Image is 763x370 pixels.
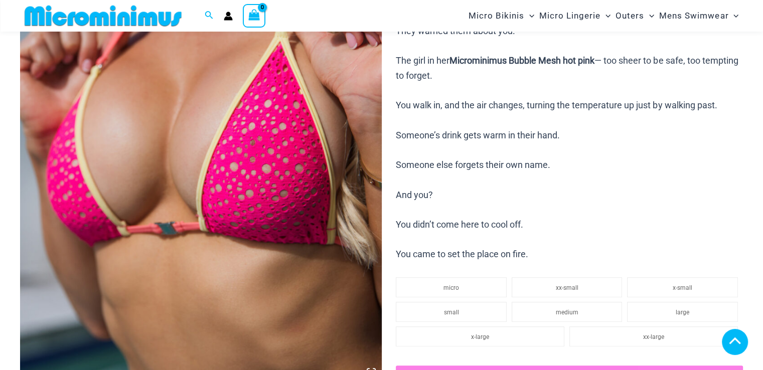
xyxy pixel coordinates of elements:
a: Micro BikinisMenu ToggleMenu Toggle [466,3,537,29]
span: x-large [471,333,489,340]
span: Micro Bikinis [469,3,524,29]
nav: Site Navigation [465,2,743,30]
a: Search icon link [205,10,214,22]
span: large [676,309,689,316]
p: They warned them about you. The girl in her — too sheer to be safe, too tempting to forget. You w... [396,24,743,262]
li: xx-small [512,277,623,297]
span: Mens Swimwear [659,3,728,29]
li: micro [396,277,507,297]
li: large [627,302,738,322]
b: Microminimus Bubble Mesh hot pink [449,55,594,66]
img: MM SHOP LOGO FLAT [21,5,186,27]
span: Menu Toggle [600,3,611,29]
li: xx-large [569,326,738,346]
li: small [396,302,507,322]
span: Outers [616,3,644,29]
span: small [444,309,459,316]
a: OutersMenu ToggleMenu Toggle [613,3,657,29]
span: xx-small [556,284,578,291]
span: x-small [673,284,692,291]
li: medium [512,302,623,322]
span: Menu Toggle [524,3,534,29]
a: Account icon link [224,12,233,21]
a: Mens SwimwearMenu ToggleMenu Toggle [657,3,741,29]
li: x-small [627,277,738,297]
a: View Shopping Cart, empty [243,4,266,27]
span: micro [443,284,459,291]
span: Micro Lingerie [539,3,600,29]
span: medium [556,309,578,316]
li: x-large [396,326,564,346]
span: Menu Toggle [644,3,654,29]
span: xx-large [643,333,664,340]
a: Micro LingerieMenu ToggleMenu Toggle [537,3,613,29]
span: Menu Toggle [728,3,738,29]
